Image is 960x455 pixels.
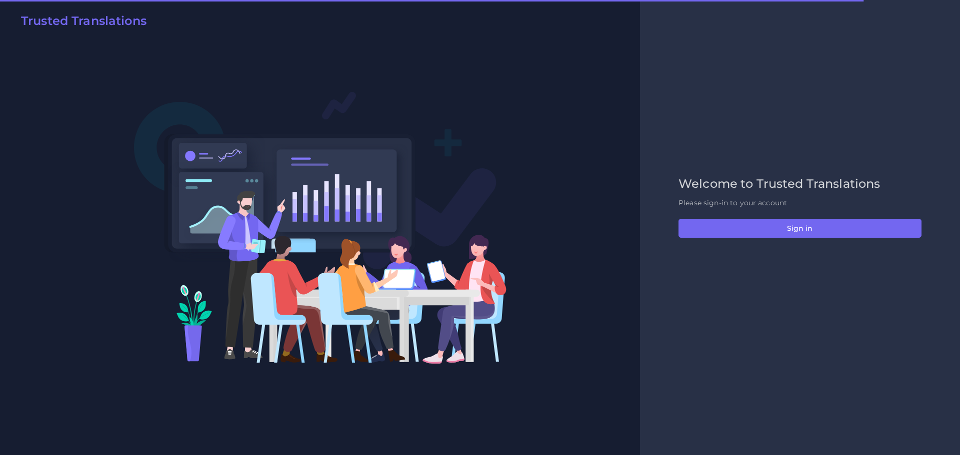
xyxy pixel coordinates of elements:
button: Sign in [678,219,921,238]
h2: Trusted Translations [21,14,146,28]
a: Trusted Translations [14,14,146,32]
p: Please sign-in to your account [678,198,921,208]
img: Login V2 [133,91,507,364]
h2: Welcome to Trusted Translations [678,177,921,191]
